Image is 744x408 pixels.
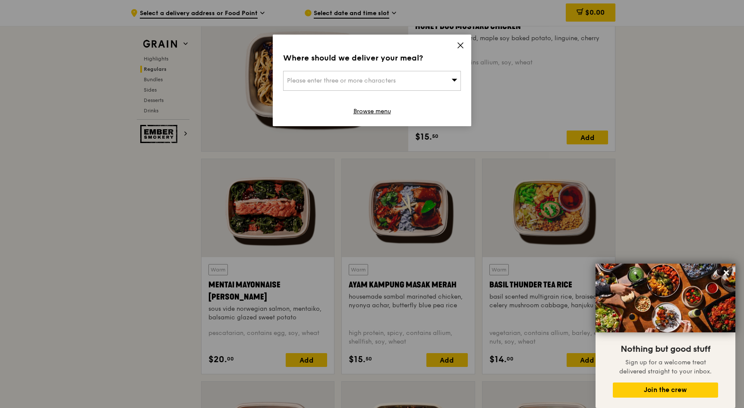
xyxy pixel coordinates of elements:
[619,359,712,375] span: Sign up for a welcome treat delivered straight to your inbox.
[283,52,461,64] div: Where should we deliver your meal?
[719,266,733,280] button: Close
[621,344,710,354] span: Nothing but good stuff
[287,77,396,84] span: Please enter three or more characters
[596,264,735,332] img: DSC07876-Edit02-Large.jpeg
[613,382,718,398] button: Join the crew
[353,107,391,116] a: Browse menu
